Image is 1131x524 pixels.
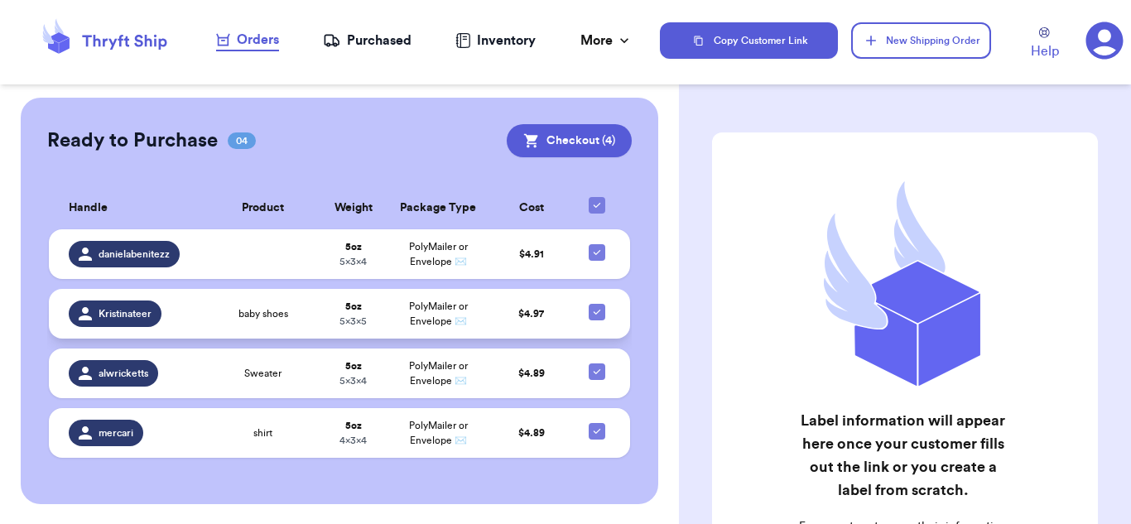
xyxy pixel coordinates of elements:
[507,124,632,157] button: Checkout (4)
[345,301,362,311] strong: 5 oz
[228,132,256,149] span: 04
[216,30,279,51] a: Orders
[207,187,320,229] th: Product
[518,428,545,438] span: $ 4.89
[99,426,133,440] span: mercari
[339,376,367,386] span: 5 x 3 x 4
[323,31,411,50] a: Purchased
[216,30,279,50] div: Orders
[409,361,468,386] span: PolyMailer or Envelope ✉️
[518,368,545,378] span: $ 4.89
[409,301,468,326] span: PolyMailer or Envelope ✉️
[339,257,367,267] span: 5 x 3 x 4
[455,31,536,50] a: Inventory
[1085,22,1124,60] a: 3
[409,421,468,445] span: PolyMailer or Envelope ✉️
[660,22,839,59] button: Copy Customer Link
[99,367,148,380] span: alwricketts
[518,309,544,319] span: $ 4.97
[253,426,272,440] span: shirt
[1031,41,1059,61] span: Help
[339,316,367,326] span: 5 x 3 x 5
[339,435,367,445] span: 4 x 3 x 4
[345,242,362,252] strong: 5 oz
[409,242,468,267] span: PolyMailer or Envelope ✉️
[489,187,574,229] th: Cost
[69,200,108,217] span: Handle
[580,31,633,50] div: More
[99,307,152,320] span: Kristinateer
[244,367,282,380] span: Sweater
[851,22,990,59] button: New Shipping Order
[345,361,362,371] strong: 5 oz
[519,249,544,259] span: $ 4.91
[387,187,489,229] th: Package Type
[345,421,362,430] strong: 5 oz
[238,307,288,320] span: baby shoes
[99,248,170,261] span: danielabenitezz
[797,409,1010,502] h2: Label information will appear here once your customer fills out the link or you create a label fr...
[320,187,387,229] th: Weight
[47,127,218,154] h2: Ready to Purchase
[1031,27,1059,61] a: Help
